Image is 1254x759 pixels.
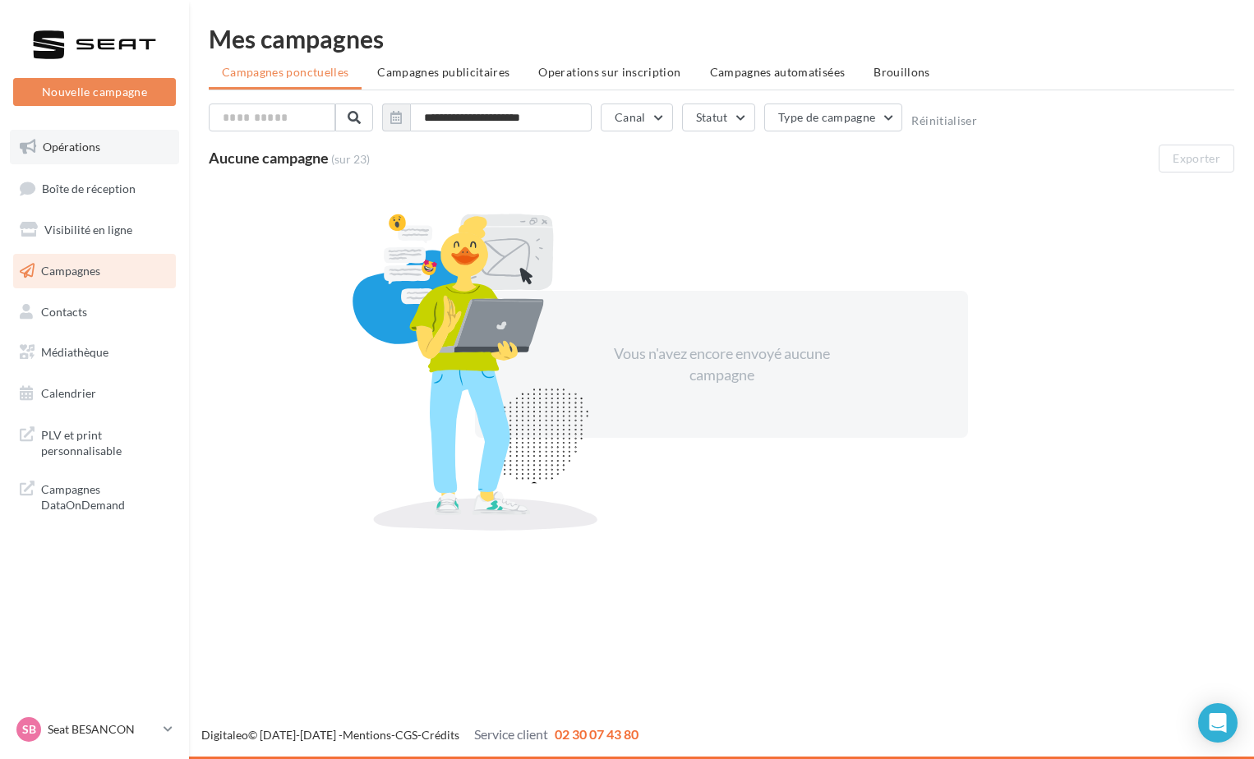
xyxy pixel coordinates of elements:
[422,728,459,742] a: Crédits
[395,728,417,742] a: CGS
[538,65,680,79] span: Operations sur inscription
[377,65,509,79] span: Campagnes publicitaires
[22,721,36,738] span: SB
[43,140,100,154] span: Opérations
[13,714,176,745] a: SB Seat BESANCON
[41,478,169,513] span: Campagnes DataOnDemand
[601,103,673,131] button: Canal
[41,264,100,278] span: Campagnes
[10,213,179,247] a: Visibilité en ligne
[1159,145,1234,172] button: Exporter
[10,254,179,288] a: Campagnes
[10,171,179,206] a: Boîte de réception
[764,103,903,131] button: Type de campagne
[10,335,179,370] a: Médiathèque
[682,103,755,131] button: Statut
[13,78,176,106] button: Nouvelle campagne
[209,149,329,167] span: Aucune campagne
[343,728,391,742] a: Mentions
[10,417,179,466] a: PLV et print personnalisable
[10,295,179,329] a: Contacts
[555,726,639,742] span: 02 30 07 43 80
[201,728,639,742] span: © [DATE]-[DATE] - - -
[10,471,179,520] a: Campagnes DataOnDemand
[44,223,132,237] span: Visibilité en ligne
[41,424,169,459] span: PLV et print personnalisable
[41,386,96,400] span: Calendrier
[1198,703,1238,743] div: Open Intercom Messenger
[331,151,370,168] span: (sur 23)
[710,65,846,79] span: Campagnes automatisées
[474,726,548,742] span: Service client
[41,304,87,318] span: Contacts
[42,181,136,195] span: Boîte de réception
[41,345,108,359] span: Médiathèque
[911,114,977,127] button: Réinitialiser
[10,130,179,164] a: Opérations
[580,343,863,385] div: Vous n'avez encore envoyé aucune campagne
[874,65,930,79] span: Brouillons
[10,376,179,411] a: Calendrier
[48,721,157,738] p: Seat BESANCON
[201,728,248,742] a: Digitaleo
[209,26,1234,51] div: Mes campagnes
